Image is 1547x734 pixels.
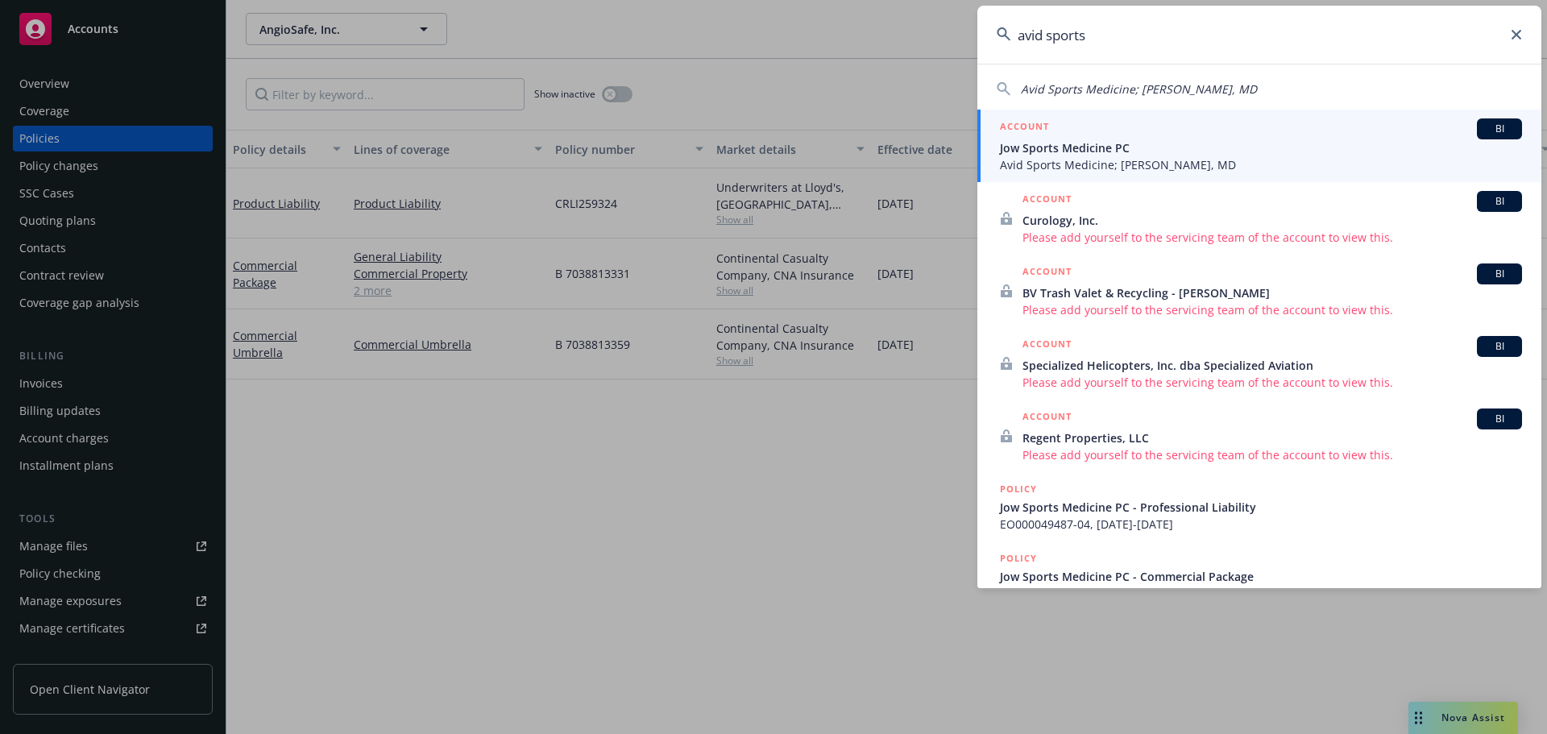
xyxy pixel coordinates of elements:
h5: ACCOUNT [1022,408,1072,428]
h5: ACCOUNT [1022,336,1072,355]
input: Search... [977,6,1541,64]
a: POLICYJow Sports Medicine PC - Commercial Package57SBABM0008, [DATE]-[DATE] [977,541,1541,611]
a: ACCOUNTBICurology, Inc.Please add yourself to the servicing team of the account to view this. [977,182,1541,255]
span: Specialized Helicopters, Inc. dba Specialized Aviation [1022,357,1522,374]
span: BI [1483,339,1516,354]
a: ACCOUNTBIRegent Properties, LLCPlease add yourself to the servicing team of the account to view t... [977,400,1541,472]
h5: ACCOUNT [1022,191,1072,210]
span: Jow Sports Medicine PC [1000,139,1522,156]
span: Avid Sports Medicine; [PERSON_NAME], MD [1021,81,1257,97]
h5: POLICY [1000,481,1037,497]
span: 57SBABM0008, [DATE]-[DATE] [1000,585,1522,602]
h5: POLICY [1000,550,1037,566]
a: ACCOUNTBIBV Trash Valet & Recycling - [PERSON_NAME]Please add yourself to the servicing team of t... [977,255,1541,327]
span: Please add yourself to the servicing team of the account to view this. [1022,301,1522,318]
a: ACCOUNTBIJow Sports Medicine PCAvid Sports Medicine; [PERSON_NAME], MD [977,110,1541,182]
span: Jow Sports Medicine PC - Commercial Package [1000,568,1522,585]
span: Please add yourself to the servicing team of the account to view this. [1022,374,1522,391]
span: Jow Sports Medicine PC - Professional Liability [1000,499,1522,516]
span: Regent Properties, LLC [1022,429,1522,446]
span: EO000049487-04, [DATE]-[DATE] [1000,516,1522,533]
h5: ACCOUNT [1022,263,1072,283]
span: BI [1483,267,1516,281]
a: POLICYJow Sports Medicine PC - Professional LiabilityEO000049487-04, [DATE]-[DATE] [977,472,1541,541]
span: Curology, Inc. [1022,212,1522,229]
span: BV Trash Valet & Recycling - [PERSON_NAME] [1022,284,1522,301]
span: Please add yourself to the servicing team of the account to view this. [1022,446,1522,463]
a: ACCOUNTBISpecialized Helicopters, Inc. dba Specialized AviationPlease add yourself to the servici... [977,327,1541,400]
span: BI [1483,412,1516,426]
span: Avid Sports Medicine; [PERSON_NAME], MD [1000,156,1522,173]
span: BI [1483,194,1516,209]
span: BI [1483,122,1516,136]
h5: ACCOUNT [1000,118,1049,138]
span: Please add yourself to the servicing team of the account to view this. [1022,229,1522,246]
